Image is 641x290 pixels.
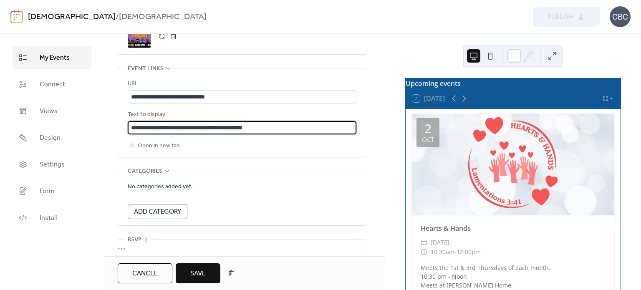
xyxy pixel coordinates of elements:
[13,153,91,176] a: Settings
[431,247,454,257] span: 10:30am
[13,73,91,96] a: Connect
[132,269,158,279] span: Cancel
[128,64,164,74] span: Event links
[13,126,91,149] a: Design
[28,9,116,25] a: [DEMOGRAPHIC_DATA]
[421,247,427,257] div: ​
[128,25,151,48] div: ;
[119,9,207,25] b: [DEMOGRAPHIC_DATA]
[13,207,91,229] a: Install
[40,80,65,90] span: Connect
[116,9,119,25] b: /
[128,166,162,177] span: Categories
[412,223,614,233] div: Hearts & Hands
[421,237,427,247] div: ​
[406,78,621,88] div: Upcoming events
[128,79,355,89] div: URL
[610,6,631,27] div: CBC
[128,204,187,219] button: Add Category
[190,269,206,279] span: Save
[13,100,91,122] a: Views
[128,235,141,245] span: RSVP
[138,141,180,151] span: Open in new tab
[40,213,57,223] span: Install
[118,263,172,283] button: Cancel
[431,237,449,247] span: [DATE]
[117,240,367,257] div: •••
[10,10,23,23] img: logo
[13,46,91,69] a: My Events
[424,122,432,135] div: 2
[422,136,434,143] div: Oct
[134,207,181,217] span: Add Category
[128,182,193,192] span: No categories added yet.
[13,180,91,202] a: Form
[176,263,220,283] button: Save
[40,133,61,143] span: Design
[40,106,58,116] span: Views
[40,160,65,170] span: Settings
[457,247,481,257] span: 12:00pm
[128,110,355,120] div: Text to display
[40,187,55,197] span: Form
[40,53,70,63] span: My Events
[454,247,457,257] span: -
